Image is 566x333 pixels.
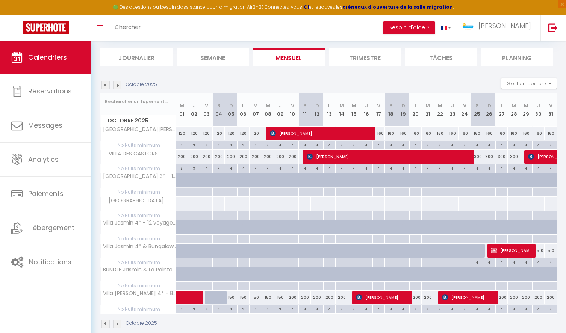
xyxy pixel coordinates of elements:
[446,305,459,312] div: 4
[383,21,435,34] button: Besoin d'aide ?
[533,258,545,265] div: 4
[410,305,422,312] div: 2
[225,141,237,148] div: 3
[520,127,533,140] div: 160
[385,305,397,312] div: 4
[270,126,373,140] span: [PERSON_NAME]
[115,23,141,31] span: Chercher
[446,141,459,148] div: 4
[471,305,483,312] div: 4
[483,93,495,127] th: 26
[496,141,508,148] div: 4
[225,164,237,172] div: 4
[311,164,323,172] div: 4
[286,141,298,148] div: 4
[373,305,385,312] div: 4
[434,305,446,312] div: 4
[311,305,323,312] div: 4
[176,164,188,172] div: 3
[520,141,532,148] div: 4
[537,102,540,109] abbr: J
[352,102,356,109] abbr: M
[253,48,325,66] li: Mensuel
[336,93,348,127] th: 14
[360,93,372,127] th: 16
[545,93,557,127] th: 31
[434,93,446,127] th: 22
[512,102,516,109] abbr: M
[200,141,212,148] div: 3
[409,93,422,127] th: 20
[422,127,434,140] div: 160
[451,102,454,109] abbr: J
[205,102,208,109] abbr: V
[176,305,188,312] div: 3
[237,291,250,304] div: 150
[29,257,71,267] span: Notifications
[471,93,483,127] th: 25
[109,15,146,41] a: Chercher
[323,291,336,304] div: 200
[250,141,262,148] div: 3
[237,127,250,140] div: 120
[286,291,299,304] div: 200
[508,93,520,127] th: 28
[101,164,176,173] span: Nb Nuits minimum
[372,127,385,140] div: 160
[483,150,495,164] div: 300
[409,291,422,304] div: 200
[457,15,540,41] a: ... [PERSON_NAME]
[520,93,533,127] th: 29
[225,291,237,304] div: 150
[545,258,557,265] div: 4
[438,102,442,109] abbr: M
[348,164,360,172] div: 4
[471,127,483,140] div: 160
[532,244,545,258] div: 510
[286,305,298,312] div: 4
[533,164,545,172] div: 4
[213,93,225,127] th: 04
[126,320,157,327] p: Octobre 2025
[329,48,401,66] li: Trimestre
[336,141,348,148] div: 4
[446,93,459,127] th: 23
[397,305,409,312] div: 4
[102,173,177,179] span: [GEOGRAPHIC_DATA] 3* - 10 voyageurs
[545,141,557,148] div: 4
[524,102,528,109] abbr: M
[279,102,282,109] abbr: J
[495,150,508,164] div: 300
[274,141,286,148] div: 4
[478,21,531,30] span: [PERSON_NAME]
[299,291,311,304] div: 200
[274,305,286,312] div: 3
[410,164,422,172] div: 4
[238,141,250,148] div: 3
[501,102,503,109] abbr: L
[101,305,176,313] span: Nb Nuits minimum
[200,127,213,140] div: 120
[176,93,188,127] th: 01
[422,305,434,312] div: 2
[422,291,434,304] div: 200
[225,127,237,140] div: 120
[176,141,188,148] div: 3
[23,21,69,34] img: Super Booking
[238,305,250,312] div: 3
[348,305,360,312] div: 4
[176,127,188,140] div: 120
[422,93,434,127] th: 21
[385,93,397,127] th: 18
[266,102,270,109] abbr: M
[274,93,286,127] th: 09
[533,141,545,148] div: 4
[372,93,385,127] th: 17
[495,127,508,140] div: 160
[225,93,237,127] th: 05
[401,102,405,109] abbr: D
[487,102,491,109] abbr: D
[101,282,176,290] span: Nb Nuits minimum
[213,127,225,140] div: 120
[508,258,520,265] div: 4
